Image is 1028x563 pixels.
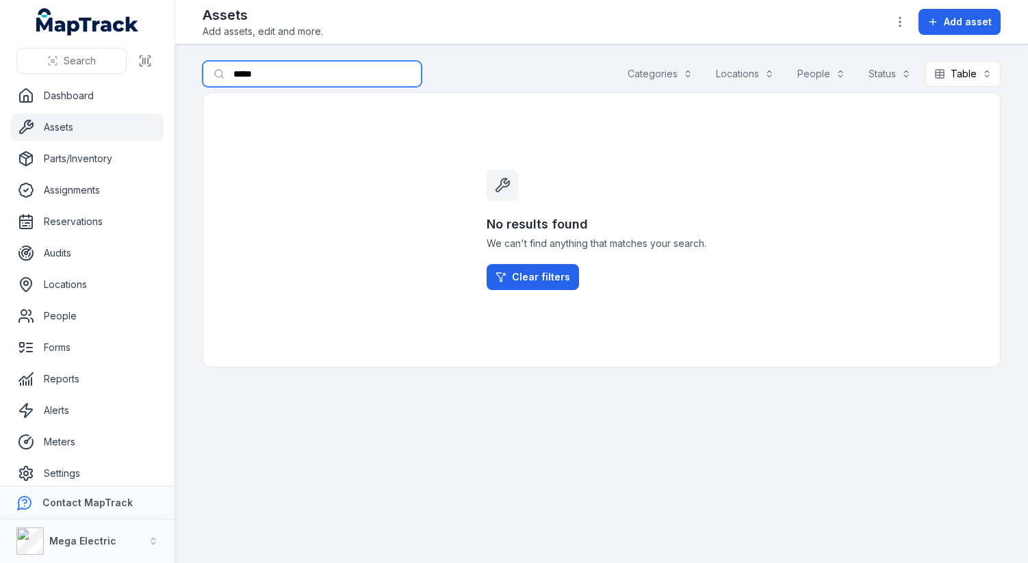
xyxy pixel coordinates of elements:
a: Assets [11,114,164,141]
a: Meters [11,428,164,456]
a: Dashboard [11,82,164,109]
button: Search [16,48,127,74]
a: Reports [11,365,164,393]
span: We can't find anything that matches your search. [487,237,717,250]
a: MapTrack [36,8,139,36]
strong: Mega Electric [49,535,116,547]
a: People [11,302,164,330]
button: Add asset [918,9,1001,35]
a: Assignments [11,176,164,204]
span: Add assets, edit and more. [203,25,323,38]
a: Settings [11,460,164,487]
strong: Contact MapTrack [42,497,133,508]
a: Alerts [11,397,164,424]
button: People [788,61,854,87]
span: Search [64,54,96,68]
a: Clear filters [487,264,579,290]
a: Audits [11,239,164,267]
h3: No results found [487,215,717,234]
a: Locations [11,271,164,298]
h2: Assets [203,5,323,25]
button: Table [925,61,1001,87]
button: Status [860,61,920,87]
a: Parts/Inventory [11,145,164,172]
a: Reservations [11,208,164,235]
a: Forms [11,334,164,361]
span: Add asset [944,15,992,29]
